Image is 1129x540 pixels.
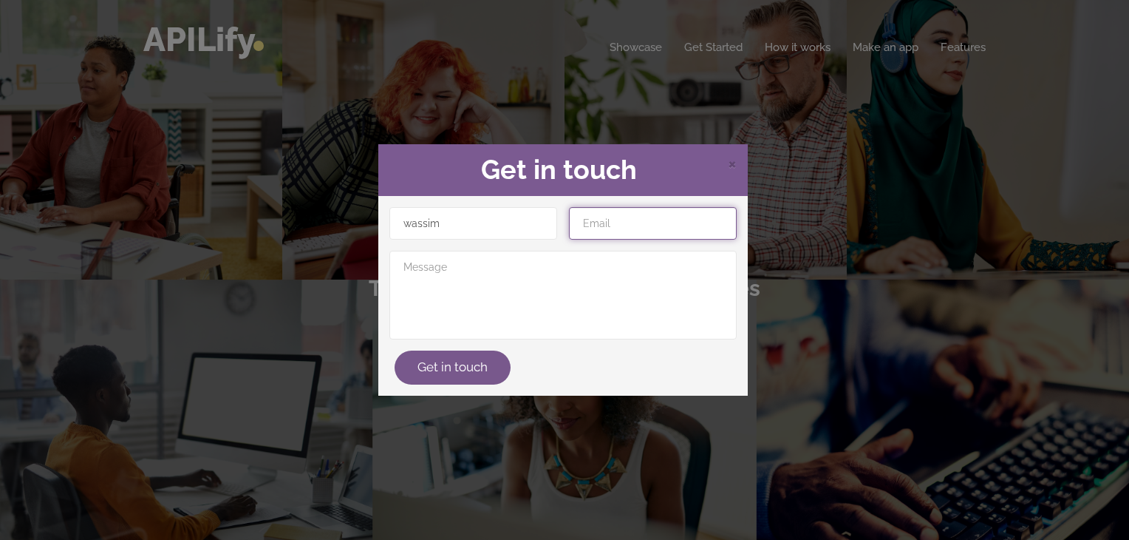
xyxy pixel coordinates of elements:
[395,351,511,385] button: Get in touch
[389,155,737,185] h2: Get in touch
[389,207,557,240] input: Name
[728,152,737,174] span: ×
[728,154,737,172] span: Close
[569,207,737,240] input: Email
